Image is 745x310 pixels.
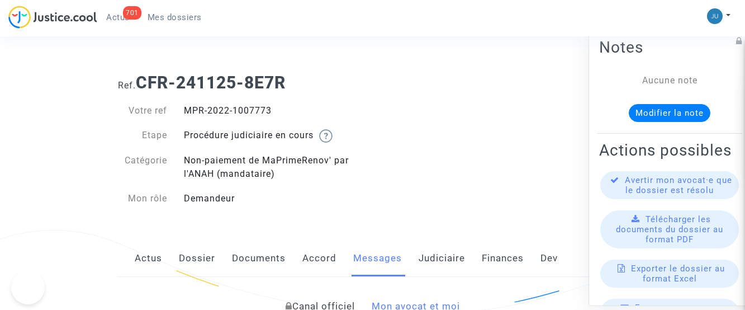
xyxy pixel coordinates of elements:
div: Catégorie [110,154,175,181]
b: CFR-241125-8E7R [136,73,286,92]
img: help.svg [319,129,333,143]
a: Dossier [179,240,215,277]
iframe: Help Scout Beacon - Open [11,271,45,304]
span: Mes dossiers [148,12,202,22]
div: 701 [123,6,141,20]
a: Accord [302,240,336,277]
div: Aucune note [616,74,723,87]
span: Télécharger les documents du dossier au format PDF [616,214,723,245]
img: jc-logo.svg [8,6,97,29]
span: Actus [106,12,130,22]
h2: Actions possibles [599,140,740,160]
div: Etape [110,129,175,143]
button: Modifier la note [629,104,710,122]
a: Actus [135,240,162,277]
div: Votre ref [110,104,175,118]
a: Mes dossiers [139,9,211,26]
img: b1d492b86f2d46b947859bee3e508d1e [707,8,723,24]
div: Mon rôle [110,192,175,205]
div: Procédure judiciaire en cours [175,129,373,143]
a: Messages [353,240,402,277]
a: Judiciaire [419,240,465,277]
div: Demandeur [175,192,373,205]
div: MPR-2022-1007773 [175,104,373,118]
a: Dev [540,240,558,277]
h2: Notes [599,37,740,57]
span: Ref. [118,80,136,91]
a: 701Actus [97,9,139,26]
a: Finances [482,240,524,277]
div: Non-paiement de MaPrimeRenov' par l'ANAH (mandataire) [175,154,373,181]
a: Documents [232,240,286,277]
span: Avertir mon avocat·e que le dossier est résolu [625,175,732,195]
span: Exporter le dossier au format Excel [631,264,725,284]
